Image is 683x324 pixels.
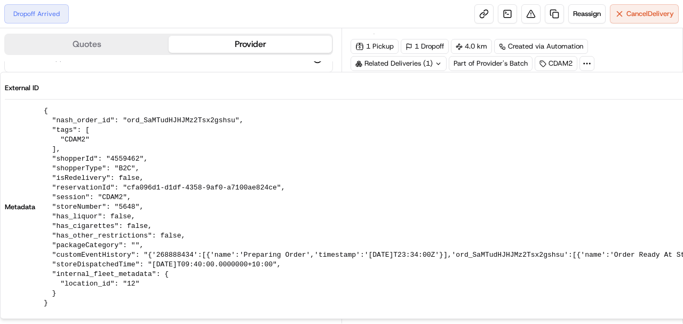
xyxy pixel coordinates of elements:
[169,36,332,53] button: Provider
[451,39,492,54] div: 4.0 km
[6,150,86,169] a: 📗Knowledge Base
[101,154,171,165] span: API Documentation
[5,83,39,93] span: External ID
[573,9,601,19] span: Reassign
[36,101,175,112] div: Start new chat
[106,180,129,188] span: Pylon
[75,180,129,188] a: Powered byPylon
[90,155,99,164] div: 💻
[626,9,674,19] span: Cancel Delivery
[351,56,447,71] div: Related Deliveries (1)
[11,42,194,59] p: Welcome 👋
[181,105,194,117] button: Start new chat
[568,4,606,23] button: Reassign
[494,39,588,54] a: Created via Automation
[401,39,449,54] div: 1 Dropoff
[535,56,577,71] div: CDAM2
[21,154,82,165] span: Knowledge Base
[86,150,176,169] a: 💻API Documentation
[11,155,19,164] div: 📗
[5,202,35,212] span: Metadata
[36,112,135,121] div: We're available if you need us!
[5,36,169,53] button: Quotes
[11,10,32,31] img: Nash
[610,4,679,23] button: CancelDelivery
[351,39,399,54] div: 1 Pickup
[28,68,192,80] input: Got a question? Start typing here...
[11,101,30,121] img: 1736555255976-a54dd68f-1ca7-489b-9aae-adbdc363a1c4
